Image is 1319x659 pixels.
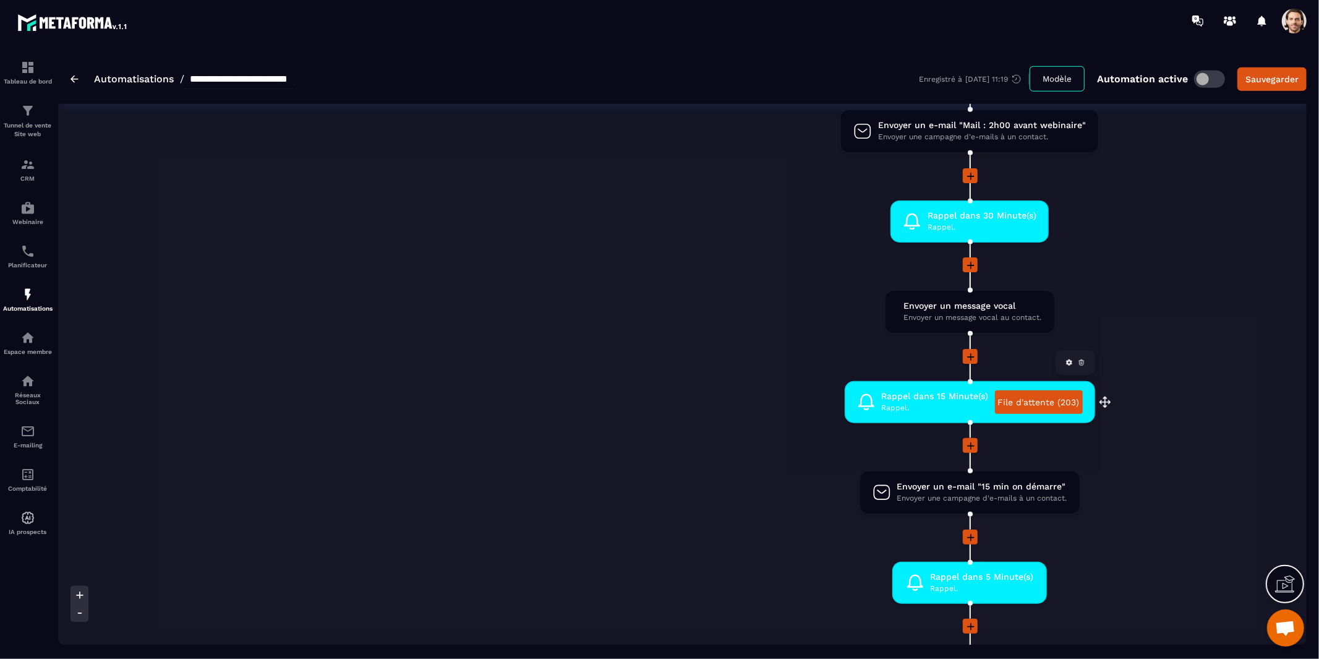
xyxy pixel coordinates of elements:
[20,287,35,302] img: automations
[878,131,1086,143] span: Envoyer une campagne d'e-mails à un contact.
[3,51,53,94] a: formationformationTableau de bord
[3,94,53,148] a: formationformationTunnel de vente Site web
[904,312,1042,324] span: Envoyer un message vocal au contact.
[1097,73,1188,85] p: Automation active
[94,73,174,85] a: Automatisations
[17,11,129,33] img: logo
[904,300,1042,312] span: Envoyer un message vocal
[965,75,1008,84] p: [DATE] 11:19
[3,278,53,321] a: automationsautomationsAutomatisations
[180,73,184,85] span: /
[20,244,35,259] img: scheduler
[897,493,1067,504] span: Envoyer une campagne d'e-mails à un contact.
[3,458,53,501] a: accountantaccountantComptabilité
[928,210,1036,222] span: Rappel dans 30 Minute(s)
[20,510,35,525] img: automations
[931,571,1034,583] span: Rappel dans 5 Minute(s)
[20,157,35,172] img: formation
[3,235,53,278] a: schedulerschedulerPlanificateur
[3,305,53,312] p: Automatisations
[931,583,1034,595] span: Rappel.
[1237,67,1307,91] button: Sauvegarder
[3,218,53,225] p: Webinaire
[20,374,35,389] img: social-network
[3,121,53,139] p: Tunnel de vente Site web
[3,528,53,535] p: IA prospects
[3,321,53,364] a: automationsautomationsEspace membre
[20,330,35,345] img: automations
[1030,66,1085,92] button: Modèle
[995,390,1083,414] a: File d'attente (203)
[3,148,53,191] a: formationformationCRM
[20,60,35,75] img: formation
[919,74,1030,85] div: Enregistré à
[3,348,53,355] p: Espace membre
[3,485,53,492] p: Comptabilité
[70,75,79,83] img: arrow
[3,392,53,405] p: Réseaux Sociaux
[3,78,53,85] p: Tableau de bord
[20,424,35,439] img: email
[928,222,1036,233] span: Rappel.
[882,402,989,414] span: Rappel.
[3,262,53,269] p: Planificateur
[3,175,53,182] p: CRM
[20,103,35,118] img: formation
[20,467,35,482] img: accountant
[1245,73,1299,85] div: Sauvegarder
[20,200,35,215] img: automations
[882,390,989,402] span: Rappel dans 15 Minute(s)
[1267,609,1304,647] div: Open chat
[3,191,53,235] a: automationsautomationsWebinaire
[3,364,53,415] a: social-networksocial-networkRéseaux Sociaux
[3,442,53,449] p: E-mailing
[897,481,1067,493] span: Envoyer un e-mail "15 min on démarre"
[3,415,53,458] a: emailemailE-mailing
[878,119,1086,131] span: Envoyer un e-mail "Mail : 2h00 avant webinaire"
